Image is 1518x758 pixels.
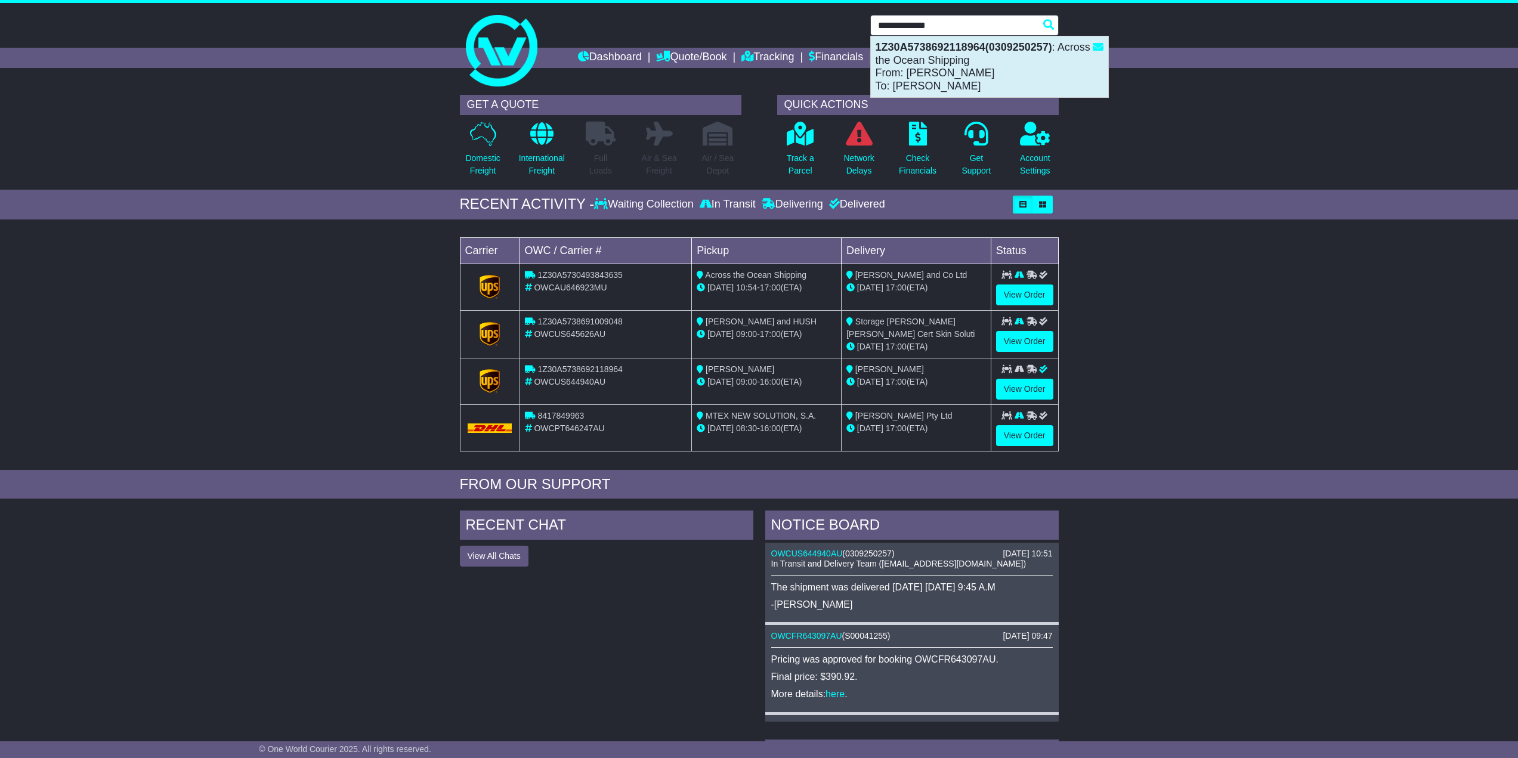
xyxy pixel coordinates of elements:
[857,283,883,292] span: [DATE]
[519,152,565,177] p: International Freight
[991,237,1058,264] td: Status
[460,196,595,213] div: RECENT ACTIVITY -
[697,198,759,211] div: In Transit
[1003,549,1052,559] div: [DATE] 10:51
[534,329,605,339] span: OWCUS645626AU
[1019,121,1051,184] a: AccountSettings
[534,423,604,433] span: OWCPT646247AU
[996,284,1053,305] a: View Order
[259,744,431,754] span: © One World Courier 2025. All rights reserved.
[537,270,622,280] span: 1Z30A5730493843635
[460,511,753,543] div: RECENT CHAT
[537,317,622,326] span: 1Z30A5738691009048
[961,152,991,177] p: Get Support
[760,329,781,339] span: 17:00
[707,423,734,433] span: [DATE]
[996,379,1053,400] a: View Order
[594,198,696,211] div: Waiting Collection
[855,270,967,280] span: [PERSON_NAME] and Co Ltd
[460,476,1059,493] div: FROM OUR SUPPORT
[857,377,883,386] span: [DATE]
[876,41,1052,53] strong: 1Z30A5738692118964(0309250257)
[771,671,1053,682] p: Final price: $390.92.
[843,152,874,177] p: Network Delays
[707,283,734,292] span: [DATE]
[760,423,781,433] span: 16:00
[760,377,781,386] span: 16:00
[855,364,924,374] span: [PERSON_NAME]
[534,283,607,292] span: OWCAU646923MU
[1020,152,1050,177] p: Account Settings
[706,411,816,420] span: MTEX NEW SOLUTION, S.A.
[857,423,883,433] span: [DATE]
[777,95,1059,115] div: QUICK ACTIONS
[697,328,836,341] div: - (ETA)
[886,283,907,292] span: 17:00
[857,342,883,351] span: [DATE]
[771,721,1053,731] div: ( )
[707,377,734,386] span: [DATE]
[736,329,757,339] span: 09:00
[705,270,806,280] span: Across the Ocean Shipping
[707,329,734,339] span: [DATE]
[844,721,887,731] span: S00041379
[961,121,991,184] a: GetSupport
[846,376,986,388] div: (ETA)
[845,631,888,641] span: S00041255
[736,377,757,386] span: 09:00
[771,549,843,558] a: OWCUS644940AU
[841,237,991,264] td: Delivery
[871,36,1108,97] div: : Across the Ocean Shipping From: [PERSON_NAME] To: [PERSON_NAME]
[460,546,528,567] button: View All Chats
[518,121,565,184] a: InternationalFreight
[656,48,726,68] a: Quote/Book
[846,422,986,435] div: (ETA)
[1003,721,1052,731] div: [DATE] 09:19
[771,549,1053,559] div: ( )
[771,599,1053,610] p: -[PERSON_NAME]
[642,152,677,177] p: Air & Sea Freight
[771,559,1027,568] span: In Transit and Delivery Team ([EMAIL_ADDRESS][DOMAIN_NAME])
[899,152,936,177] p: Check Financials
[578,48,642,68] a: Dashboard
[465,152,500,177] p: Domestic Freight
[759,198,826,211] div: Delivering
[809,48,863,68] a: Financials
[702,152,734,177] p: Air / Sea Depot
[736,283,757,292] span: 10:54
[846,317,975,339] span: Storage [PERSON_NAME] [PERSON_NAME] Cert Skin Soluti
[855,411,953,420] span: [PERSON_NAME] Pty Ltd
[845,549,892,558] span: 0309250257
[771,581,1053,593] p: The shipment was delivered [DATE] [DATE] 9:45 A.M
[846,281,986,294] div: (ETA)
[537,364,622,374] span: 1Z30A5738692118964
[741,48,794,68] a: Tracking
[846,341,986,353] div: (ETA)
[786,121,815,184] a: Track aParcel
[706,364,774,374] span: [PERSON_NAME]
[826,689,845,699] a: here
[480,275,500,299] img: GetCarrierServiceLogo
[771,721,842,731] a: OWCPT646247AU
[843,121,874,184] a: NetworkDelays
[787,152,814,177] p: Track a Parcel
[771,631,1053,641] div: ( )
[586,152,616,177] p: Full Loads
[996,331,1053,352] a: View Order
[460,237,520,264] td: Carrier
[886,342,907,351] span: 17:00
[465,121,500,184] a: DomesticFreight
[996,425,1053,446] a: View Order
[520,237,692,264] td: OWC / Carrier #
[460,95,741,115] div: GET A QUOTE
[771,688,1053,700] p: More details: .
[886,423,907,433] span: 17:00
[1003,631,1052,641] div: [DATE] 09:47
[697,281,836,294] div: - (ETA)
[760,283,781,292] span: 17:00
[886,377,907,386] span: 17:00
[468,423,512,433] img: DHL.png
[898,121,937,184] a: CheckFinancials
[697,376,836,388] div: - (ETA)
[771,654,1053,665] p: Pricing was approved for booking OWCFR643097AU.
